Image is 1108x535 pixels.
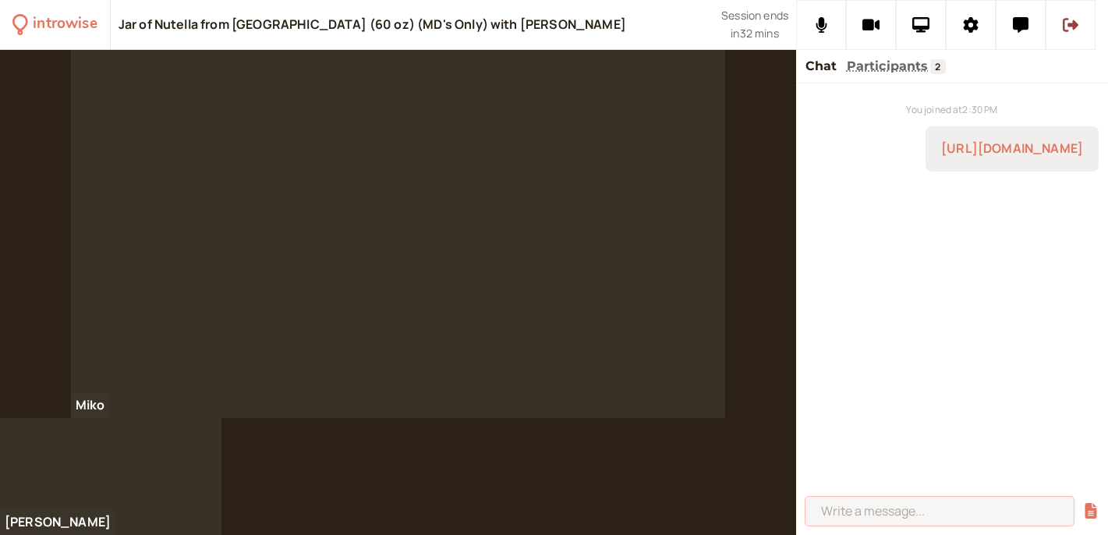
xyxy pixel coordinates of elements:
input: Write a message... [805,497,1074,526]
div: introwise [33,12,97,37]
button: Chat [805,56,837,76]
span: in 32 mins [731,25,778,43]
button: Participants [847,56,929,76]
span: 2 [930,59,946,74]
div: You joined at 2:30 PM [805,102,1099,117]
div: 9/1/2025, 2:37:52 PM [926,126,1099,172]
div: Jar of Nutella from [GEOGRAPHIC_DATA] (60 oz) (MD's Only) with [PERSON_NAME] [119,16,626,34]
button: Share a file [1083,503,1099,519]
div: Scheduled session end time. Don't worry, your call will continue [721,7,788,42]
span: Session ends [721,7,788,25]
a: [URL][DOMAIN_NAME] [941,140,1083,157]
